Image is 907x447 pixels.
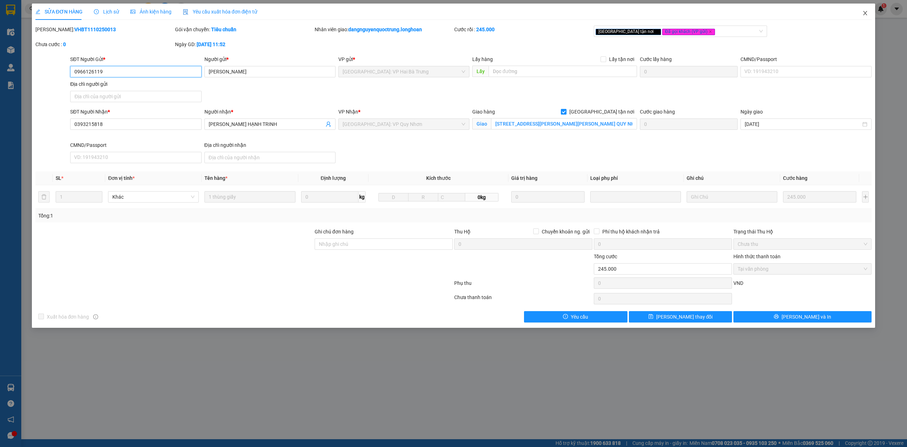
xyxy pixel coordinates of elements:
[855,4,875,23] button: Close
[454,26,592,33] div: Cước rồi :
[465,193,498,202] span: 0kg
[629,311,732,322] button: save[PERSON_NAME] thay đổi
[204,152,336,163] input: Địa chỉ của người nhận
[733,311,872,322] button: printer[PERSON_NAME] và In
[108,175,135,181] span: Đơn vị tính
[35,26,174,33] div: [PERSON_NAME]:
[343,66,465,77] span: Hà Nội: VP Hai Bà Trưng
[709,30,712,33] span: close
[640,118,738,130] input: Cước giao hàng
[511,175,537,181] span: Giá trị hàng
[472,66,489,77] span: Lấy
[35,9,40,14] span: edit
[197,42,225,47] b: [DATE] 11:52
[587,171,684,185] th: Loại phụ phí
[112,192,195,202] span: Khác
[740,109,763,115] label: Ngày giao
[38,191,50,203] button: delete
[211,27,236,32] b: Tiêu chuẩn
[648,314,653,320] span: save
[599,228,663,236] span: Phí thu hộ khách nhận trả
[472,109,495,115] span: Giao hàng
[539,228,592,236] span: Chuyển khoản ng. gửi
[63,42,66,47] b: 0
[359,191,366,203] span: kg
[606,55,637,63] span: Lấy tận nơi
[783,191,856,203] input: 0
[130,9,171,15] span: Ảnh kiện hàng
[94,9,119,15] span: Lịch sử
[733,228,872,236] div: Trạng thái Thu Hộ
[204,108,336,116] div: Người nhận
[175,26,313,33] div: Gói vận chuyển:
[70,91,201,102] input: Địa chỉ của người gửi
[315,238,453,250] input: Ghi chú đơn hàng
[563,314,568,320] span: exclamation-circle
[662,29,715,35] span: Đã gọi khách (VP gửi)
[738,264,867,274] span: Tại văn phòng
[472,118,491,129] span: Giao
[338,109,358,115] span: VP Nhận
[35,40,174,48] div: Chưa cước :
[640,66,738,77] input: Cước lấy hàng
[70,141,201,149] div: CMND/Passport
[489,66,637,77] input: Dọc đường
[738,239,867,249] span: Chưa thu
[326,121,331,127] span: user-add
[640,109,675,115] label: Cước giao hàng
[183,9,258,15] span: Yêu cầu xuất hóa đơn điện tử
[315,26,453,33] div: Nhân viên giao:
[338,55,469,63] div: VP gửi
[70,55,201,63] div: SĐT Người Gửi
[56,175,61,181] span: SL
[684,171,780,185] th: Ghi chú
[408,193,438,202] input: R
[453,279,593,292] div: Phụ thu
[571,313,588,321] span: Yêu cầu
[687,191,777,203] input: Ghi Chú
[315,229,354,234] label: Ghi chú đơn hàng
[175,40,313,48] div: Ngày GD:
[656,313,713,321] span: [PERSON_NAME] thay đổi
[862,191,869,203] button: plus
[204,55,336,63] div: Người gửi
[348,27,422,32] b: dangnguyenquoctrung.longhoan
[38,212,350,220] div: Tổng: 1
[745,120,861,128] input: Ngày giao
[594,254,617,259] span: Tổng cước
[774,314,779,320] span: printer
[783,175,807,181] span: Cước hàng
[204,191,295,203] input: VD: Bàn, Ghế
[44,313,92,321] span: Xuất hóa đơn hàng
[204,141,336,149] div: Địa chỉ người nhận
[472,56,493,62] span: Lấy hàng
[476,27,495,32] b: 245.000
[204,175,227,181] span: Tên hàng
[70,108,201,116] div: SĐT Người Nhận
[321,175,346,181] span: Định lượng
[93,314,98,319] span: info-circle
[426,175,451,181] span: Kích thước
[567,108,637,116] span: [GEOGRAPHIC_DATA] tận nơi
[183,9,188,15] img: icon
[862,10,868,16] span: close
[782,313,831,321] span: [PERSON_NAME] và In
[130,9,135,14] span: picture
[524,311,627,322] button: exclamation-circleYêu cầu
[70,80,201,88] div: Địa chỉ người gửi
[453,293,593,306] div: Chưa thanh toán
[733,254,781,259] label: Hình thức thanh toán
[596,29,661,35] span: [GEOGRAPHIC_DATA] tận nơi
[491,118,637,129] input: Giao tận nơi
[94,9,99,14] span: clock-circle
[733,280,743,286] span: VND
[740,55,872,63] div: CMND/Passport
[640,56,672,62] label: Cước lấy hàng
[511,191,585,203] input: 0
[74,27,116,32] b: VHBT1110250013
[454,229,471,234] span: Thu Hộ
[378,193,409,202] input: D
[35,9,83,15] span: SỬA ĐƠN HÀNG
[655,30,658,33] span: close
[438,193,465,202] input: C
